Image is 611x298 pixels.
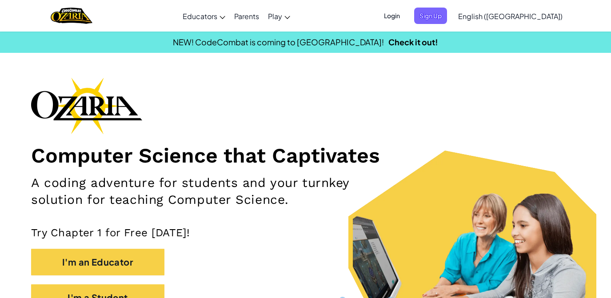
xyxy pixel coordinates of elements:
[51,7,92,25] img: Home
[51,7,92,25] a: Ozaria by CodeCombat logo
[264,4,295,28] a: Play
[31,175,399,209] h2: A coding adventure for students and your turnkey solution for teaching Computer Science.
[31,249,164,275] button: I'm an Educator
[31,226,580,239] p: Try Chapter 1 for Free [DATE]!
[178,4,230,28] a: Educators
[183,12,217,21] span: Educators
[458,12,563,21] span: English ([GEOGRAPHIC_DATA])
[388,37,438,47] a: Check it out!
[268,12,282,21] span: Play
[31,143,580,168] h1: Computer Science that Captivates
[414,8,447,24] button: Sign Up
[230,4,264,28] a: Parents
[454,4,567,28] a: English ([GEOGRAPHIC_DATA])
[379,8,405,24] button: Login
[31,77,142,134] img: Ozaria branding logo
[173,37,384,47] span: NEW! CodeCombat is coming to [GEOGRAPHIC_DATA]!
